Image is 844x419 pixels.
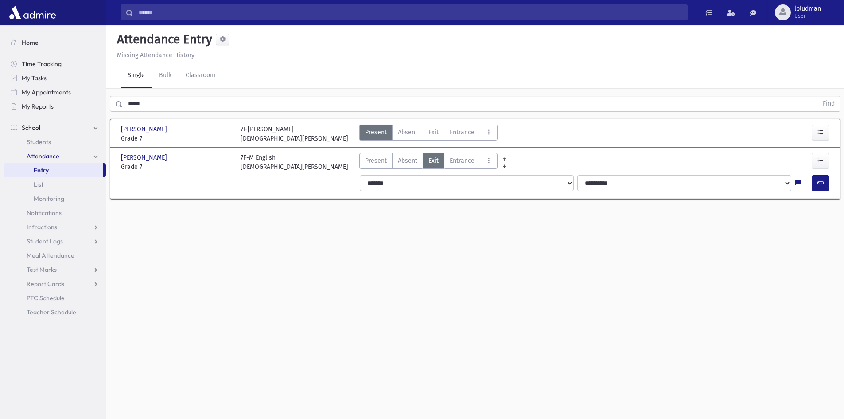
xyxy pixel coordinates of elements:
[34,166,49,174] span: Entry
[27,294,65,302] span: PTC Schedule
[4,220,106,234] a: Infractions
[4,135,106,149] a: Students
[794,12,821,20] span: User
[4,85,106,99] a: My Appointments
[27,223,57,231] span: Infractions
[398,156,417,165] span: Absent
[4,163,103,177] a: Entry
[27,209,62,217] span: Notifications
[27,251,74,259] span: Meal Attendance
[22,60,62,68] span: Time Tracking
[27,308,76,316] span: Teacher Schedule
[152,63,179,88] a: Bulk
[121,63,152,88] a: Single
[4,248,106,262] a: Meal Attendance
[450,128,475,137] span: Entrance
[121,162,232,172] span: Grade 7
[241,153,348,172] div: 7F-M English [DEMOGRAPHIC_DATA][PERSON_NAME]
[365,128,387,137] span: Present
[4,234,106,248] a: Student Logs
[359,125,498,143] div: AttTypes
[794,5,821,12] span: lbludman
[4,149,106,163] a: Attendance
[27,152,59,160] span: Attendance
[4,277,106,291] a: Report Cards
[27,280,64,288] span: Report Cards
[117,51,194,59] u: Missing Attendance History
[4,262,106,277] a: Test Marks
[7,4,58,21] img: AdmirePro
[27,138,51,146] span: Students
[34,180,43,188] span: List
[4,192,106,206] a: Monitoring
[113,32,212,47] h5: Attendance Entry
[4,99,106,114] a: My Reports
[27,266,57,274] span: Test Marks
[22,102,54,110] span: My Reports
[34,195,64,203] span: Monitoring
[428,128,439,137] span: Exit
[121,125,169,134] span: [PERSON_NAME]
[22,88,71,96] span: My Appointments
[4,57,106,71] a: Time Tracking
[4,177,106,192] a: List
[22,74,47,82] span: My Tasks
[4,35,106,50] a: Home
[241,125,348,143] div: 7I-[PERSON_NAME] [DEMOGRAPHIC_DATA][PERSON_NAME]
[22,39,39,47] span: Home
[121,134,232,143] span: Grade 7
[133,4,687,20] input: Search
[817,96,840,111] button: Find
[4,121,106,135] a: School
[121,153,169,162] span: [PERSON_NAME]
[359,153,498,172] div: AttTypes
[365,156,387,165] span: Present
[113,51,194,59] a: Missing Attendance History
[4,305,106,319] a: Teacher Schedule
[27,237,63,245] span: Student Logs
[4,206,106,220] a: Notifications
[22,124,40,132] span: School
[179,63,222,88] a: Classroom
[428,156,439,165] span: Exit
[398,128,417,137] span: Absent
[450,156,475,165] span: Entrance
[4,291,106,305] a: PTC Schedule
[4,71,106,85] a: My Tasks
